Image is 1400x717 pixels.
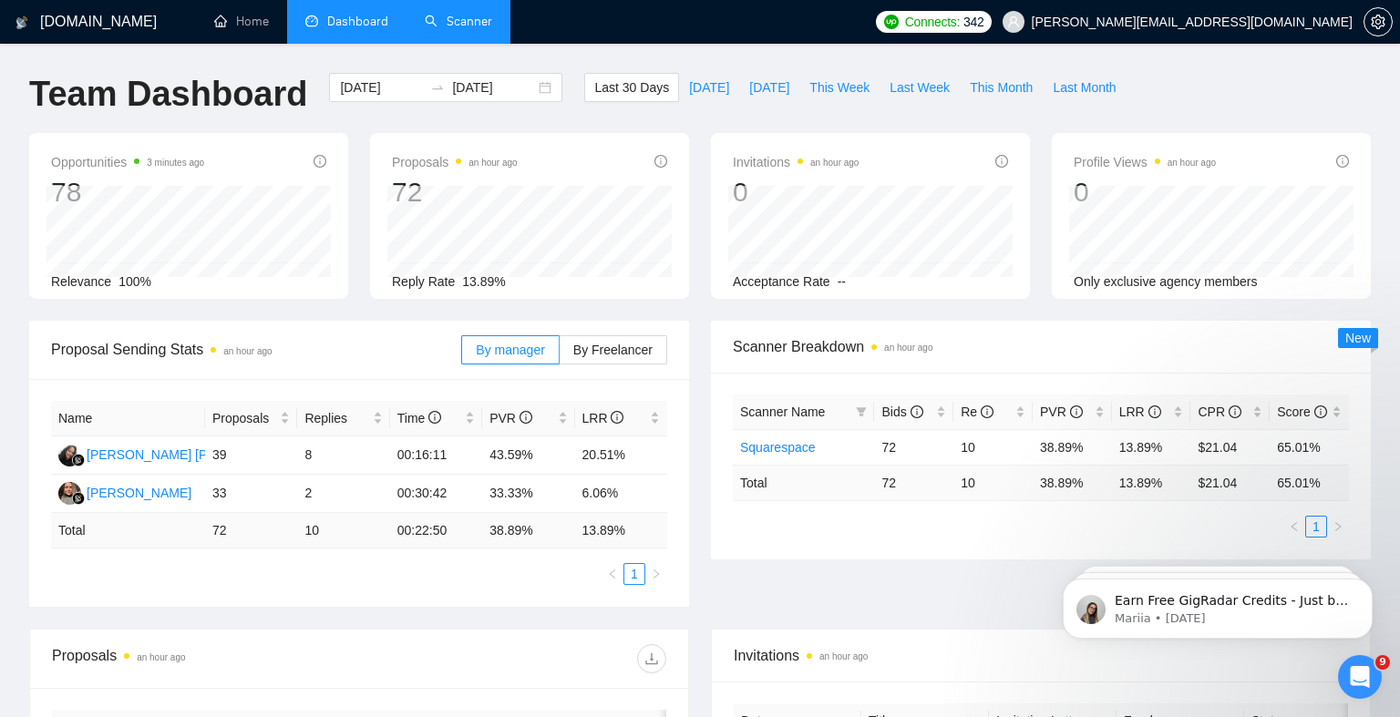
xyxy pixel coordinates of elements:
li: Next Page [1327,516,1349,538]
button: right [645,563,667,585]
span: 100% [118,274,151,289]
td: 65.01% [1270,429,1349,465]
span: CPR [1198,405,1240,419]
button: Last Month [1043,73,1126,102]
span: Score [1277,405,1326,419]
span: info-circle [611,411,623,424]
span: Last 30 Days [594,77,669,97]
td: 13.89 % [1112,465,1191,500]
img: VM [58,482,81,505]
span: Scanner Breakdown [733,335,1349,358]
span: Invitations [733,151,859,173]
img: gigradar-bm.png [72,454,85,466]
td: 00:30:42 [390,475,482,513]
img: upwork-logo.png [884,15,899,29]
span: info-circle [981,405,993,418]
iframe: Intercom notifications message [1035,540,1400,668]
td: 20.51% [575,436,667,475]
time: 3 minutes ago [147,158,204,168]
span: left [1289,521,1300,532]
span: Proposal Sending Stats [51,338,461,361]
div: 0 [1074,175,1216,210]
div: 78 [51,175,204,210]
img: logo [15,8,28,37]
td: 8 [297,436,389,475]
td: 10 [297,513,389,548]
button: left [1283,516,1305,538]
a: Squarespace [740,440,816,455]
li: Previous Page [1283,516,1305,538]
li: Previous Page [602,563,623,585]
button: [DATE] [679,73,739,102]
td: 38.89 % [482,513,574,548]
span: Invitations [734,644,1348,667]
th: Proposals [205,401,297,436]
span: PVR [489,411,532,425]
td: 38.89% [1033,429,1112,465]
span: info-circle [1336,155,1349,168]
span: Time [397,411,441,425]
span: right [1333,521,1343,532]
span: 13.89% [462,274,505,289]
span: info-circle [654,155,667,168]
li: 1 [623,563,645,585]
span: swap-right [430,80,445,95]
span: info-circle [1148,405,1161,418]
span: info-circle [1314,405,1327,418]
span: [DATE] [689,77,729,97]
span: [DATE] [749,77,789,97]
span: info-circle [520,411,532,424]
span: info-circle [428,411,441,424]
span: Opportunities [51,151,204,173]
td: 13.89% [1112,429,1191,465]
button: This Week [799,73,880,102]
th: Name [51,401,205,436]
span: Connects: [905,12,960,32]
a: homeHome [214,14,269,29]
span: Reply Rate [392,274,455,289]
span: This Week [809,77,870,97]
img: gigradar-bm.png [72,492,85,505]
div: [PERSON_NAME] [87,483,191,503]
span: info-circle [1229,405,1241,418]
span: PVR [1040,405,1083,419]
button: left [602,563,623,585]
span: Re [961,405,993,419]
span: info-circle [995,155,1008,168]
td: 33 [205,475,297,513]
a: searchScanner [425,14,492,29]
time: an hour ago [884,343,932,353]
button: Last Week [880,73,960,102]
span: right [651,568,662,579]
td: 13.89 % [575,513,667,548]
li: 1 [1305,516,1327,538]
button: This Month [960,73,1043,102]
div: 72 [392,175,518,210]
td: Total [733,465,874,500]
span: download [638,651,665,666]
a: VM[PERSON_NAME] [58,485,191,499]
span: filter [856,406,867,417]
span: By manager [476,343,544,357]
td: $ 21.04 [1190,465,1270,500]
span: Acceptance Rate [733,274,830,289]
td: 33.33% [482,475,574,513]
span: info-circle [911,405,923,418]
span: Last Month [1053,77,1116,97]
a: 1 [624,564,644,584]
div: 0 [733,175,859,210]
td: 2 [297,475,389,513]
td: 38.89 % [1033,465,1112,500]
time: an hour ago [1168,158,1216,168]
time: an hour ago [468,158,517,168]
span: -- [838,274,846,289]
span: user [1007,15,1020,28]
div: Proposals [52,644,359,673]
span: left [607,568,618,579]
th: Replies [297,401,389,436]
time: an hour ago [819,651,868,661]
span: Dashboard [327,14,388,29]
img: LA [58,444,81,466]
li: Next Page [645,563,667,585]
